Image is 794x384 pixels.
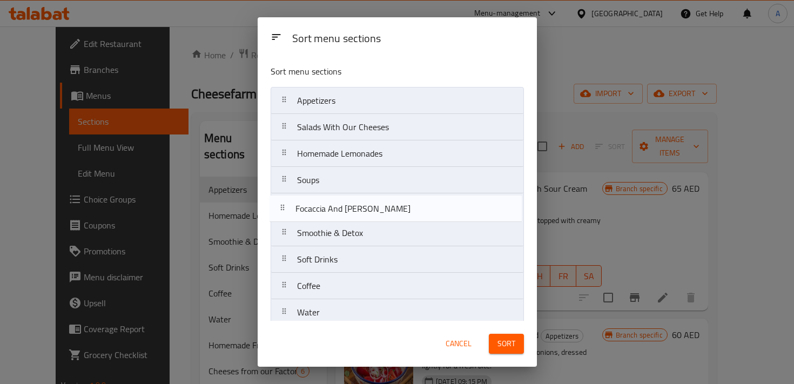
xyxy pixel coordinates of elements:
[497,337,515,351] span: Sort
[489,334,524,354] button: Sort
[288,27,528,51] div: Sort menu sections
[271,65,472,78] p: Sort menu sections
[446,337,472,351] span: Cancel
[441,334,476,354] button: Cancel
